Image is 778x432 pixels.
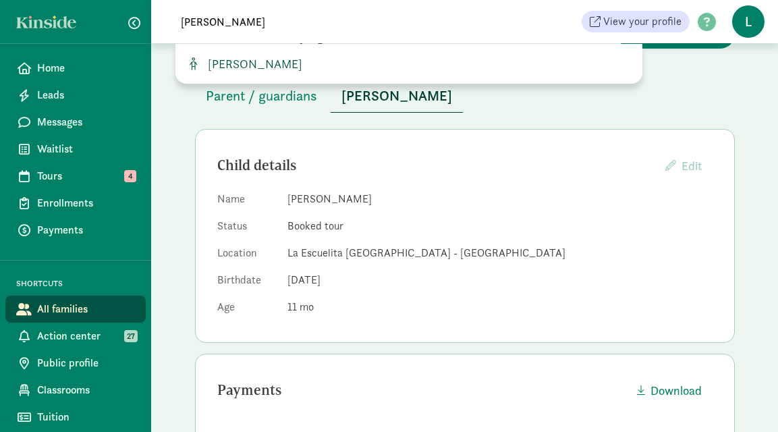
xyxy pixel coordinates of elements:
dt: Location [217,245,277,267]
span: Enrollments [37,195,135,211]
span: Leads [37,87,135,103]
span: Action center [37,328,135,344]
span: View your profile [603,13,682,30]
span: 4 [124,170,136,182]
span: Tours [37,168,135,184]
a: Enrollments [5,190,146,217]
a: Leads [5,82,146,109]
a: Tuition [5,404,146,431]
a: Public profile [5,350,146,377]
a: [PERSON_NAME] [331,88,463,104]
button: Edit [655,151,713,180]
span: [PERSON_NAME] [341,85,452,107]
a: Parent / guardians [195,88,328,104]
dd: Booked tour [287,218,713,234]
iframe: Chat Widget [711,367,778,432]
dd: [PERSON_NAME] [287,191,713,207]
div: Payments [217,379,626,401]
dd: La Escuelita [GEOGRAPHIC_DATA] - [GEOGRAPHIC_DATA] [287,245,713,261]
dt: Status [217,218,277,240]
span: 27 [124,330,138,342]
a: Classrooms [5,377,146,404]
a: Action center 27 [5,323,146,350]
button: Parent / guardians [195,80,328,112]
a: All families [5,296,146,323]
span: Waitlist [37,141,135,157]
span: 11 [287,300,314,314]
button: Download [626,376,713,405]
dt: Name [217,191,277,213]
a: Tours 4 [5,163,146,190]
input: Search for a family, child or location [173,8,551,35]
a: View your profile [582,11,690,32]
span: Parent / guardians [206,85,317,107]
a: Payments [5,217,146,244]
span: Download [650,381,702,400]
dt: Birthdate [217,272,277,294]
a: [PERSON_NAME] [186,55,632,73]
span: Messages [37,114,135,130]
span: L [732,5,765,38]
span: Home [37,60,135,76]
a: Waitlist [5,136,146,163]
span: Classrooms [37,382,135,398]
a: Messages [5,109,146,136]
span: [PERSON_NAME] [202,56,302,72]
span: Payments [37,222,135,238]
a: Home [5,55,146,82]
span: Tuition [37,409,135,425]
dt: Age [217,299,277,321]
span: Edit [682,158,702,173]
div: Child details [217,155,655,176]
button: [PERSON_NAME] [331,80,463,113]
span: All families [37,301,135,317]
span: Public profile [37,355,135,371]
span: [DATE] [287,273,321,287]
